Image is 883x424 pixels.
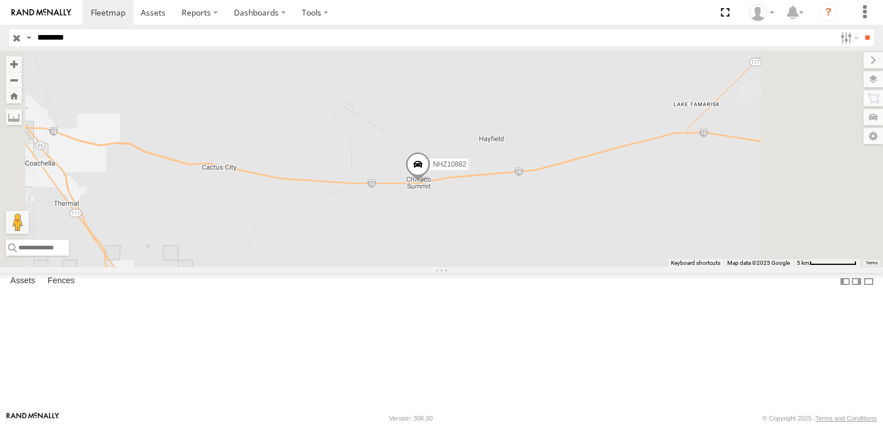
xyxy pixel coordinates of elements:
label: Measure [6,109,22,125]
label: Hide Summary Table [863,273,874,290]
label: Fences [42,273,80,290]
label: Search Query [24,29,33,46]
button: Map Scale: 5 km per 78 pixels [793,259,860,267]
label: Dock Summary Table to the Right [851,273,862,290]
button: Drag Pegman onto the map to open Street View [6,211,29,234]
label: Map Settings [863,128,883,144]
label: Assets [5,273,41,290]
label: Search Filter Options [836,29,861,46]
button: Zoom out [6,72,22,88]
div: © Copyright 2025 - [762,415,877,422]
img: rand-logo.svg [11,9,71,17]
span: Map data ©2025 Google [727,260,790,266]
button: Zoom Home [6,88,22,103]
i: ? [819,3,838,22]
div: Zulema McIntosch [745,4,778,21]
button: Zoom in [6,56,22,72]
span: 5 km [797,260,809,266]
span: NHZ10882 [433,160,466,168]
a: Terms and Conditions [816,415,877,422]
a: Terms (opens in new tab) [866,260,878,265]
label: Dock Summary Table to the Left [839,273,851,290]
div: Version: 306.00 [389,415,433,422]
button: Keyboard shortcuts [671,259,720,267]
a: Visit our Website [6,413,59,424]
